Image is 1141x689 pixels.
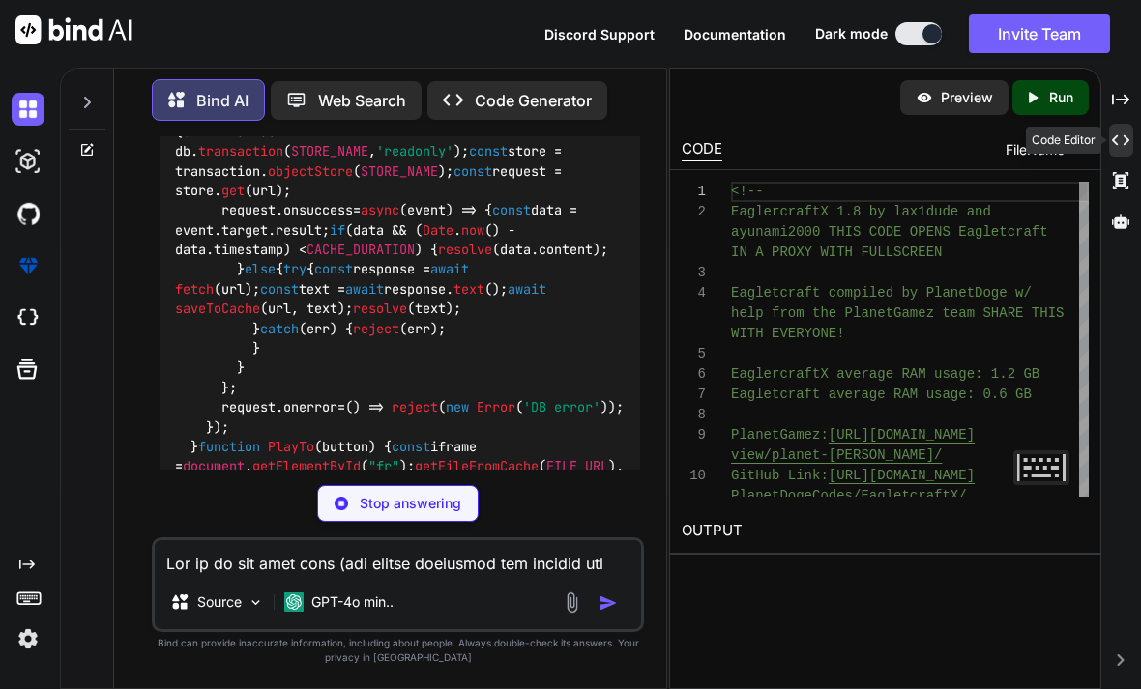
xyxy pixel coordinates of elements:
span: WITH EVERYONE! [731,326,845,341]
div: 8 [682,405,706,425]
img: Pick Models [248,594,264,611]
button: Discord Support [544,24,655,44]
span: result [276,221,322,239]
span: [URL][DOMAIN_NAME] [829,427,975,443]
span: resolve [353,301,407,318]
span: onerror [283,399,337,416]
span: text [453,280,484,298]
img: cloudideIcon [12,301,44,334]
span: document [183,458,245,475]
span: const [314,261,353,278]
p: Bind AI [196,89,249,112]
span: timestamp [214,241,283,258]
div: 10 [682,466,706,486]
span: const [453,162,492,180]
span: fetch [175,280,214,298]
p: GPT-4o min.. [311,592,394,612]
span: saveToCache [175,301,260,318]
span: EaglercraftX average RAM usage: 1.2 GB [731,366,1039,382]
span: Eagletcraft compiled by PlanetDoge w/ [731,285,1032,301]
span: try [283,261,307,278]
span: getFileFromCache [415,458,539,475]
span: getElementById [252,458,361,475]
span: () => [345,399,384,416]
div: 9 [682,425,706,445]
span: Dark mode [815,24,888,43]
span: Date [423,221,453,239]
div: 1 [682,182,706,202]
p: Code Generator [475,89,592,112]
span: objectStore [268,162,353,180]
p: Run [1049,88,1073,107]
div: Code Editor [1026,127,1101,154]
img: premium [12,249,44,282]
button: Documentation [684,24,786,44]
span: transaction [198,143,283,160]
span: FileName [1006,140,1065,159]
span: STORE_NAME [361,162,438,180]
span: await [345,280,384,298]
div: 2 [682,202,706,222]
span: [URL][DOMAIN_NAME] [829,468,975,483]
p: Source [197,592,242,612]
span: <!-- [731,184,764,199]
span: const [492,202,531,219]
img: GPT-4o mini [284,592,304,612]
span: await [508,280,546,298]
span: get [221,182,245,199]
span: reject [353,320,399,337]
div: 5 [682,344,706,364]
img: attachment [561,591,583,614]
div: 6 [682,364,706,385]
span: reject [392,399,438,416]
span: const [392,438,430,455]
img: preview [916,89,933,106]
span: catch [260,320,299,337]
span: now [461,221,484,239]
span: 'DB error' [523,399,600,416]
span: EaglercraftX 1.8 by lax1dude and [731,204,991,219]
p: Web Search [318,89,406,112]
span: help from the PlanetGamez team SHARE THIS [731,305,1064,321]
span: PlanetDogeCodes/EagletcraftX/ [731,488,967,503]
span: await [430,261,469,278]
span: 'readonly' [376,143,453,160]
span: PlayTo [268,438,314,455]
h2: OUTPUT [670,508,1100,554]
img: darkChat [12,93,44,126]
img: settings [12,622,44,655]
span: ayunami2000 THIS CODE OPENS Eagletcraft [731,224,1048,240]
span: button [322,438,368,455]
div: 3 [682,263,706,283]
span: new [446,399,469,416]
div: CODE [682,138,722,161]
p: Preview [941,88,993,107]
span: PlanetGamez: [731,427,829,443]
span: function [198,438,260,455]
span: onsuccess [283,202,353,219]
span: if [330,221,345,239]
span: target [221,221,268,239]
span: GitHub Link: [731,468,829,483]
span: Discord Support [544,26,655,43]
button: Invite Team [969,14,1110,53]
span: STORE_NAME [291,143,368,160]
div: 4 [682,283,706,303]
p: Bind can provide inaccurate information, including about people. Always double-check its answers.... [152,636,644,665]
span: content [539,241,593,258]
span: "fr" [368,458,399,475]
img: darkAi-studio [12,145,44,178]
span: Documentation [684,26,786,43]
div: 7 [682,385,706,405]
img: icon [599,593,618,613]
span: view/planet-[PERSON_NAME]/ [731,447,942,463]
span: const [260,280,299,298]
span: CACHE_DURATION [307,241,415,258]
span: resolve [438,241,492,258]
span: async [361,202,399,219]
span: IN A PROXY WITH FULLSCREEN [731,244,942,260]
span: Error [477,399,515,416]
span: FILE_URL [546,458,608,475]
p: Stop answering [360,494,461,513]
span: Eagletcraft average RAM usage: 0.6 GB [731,387,1032,402]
